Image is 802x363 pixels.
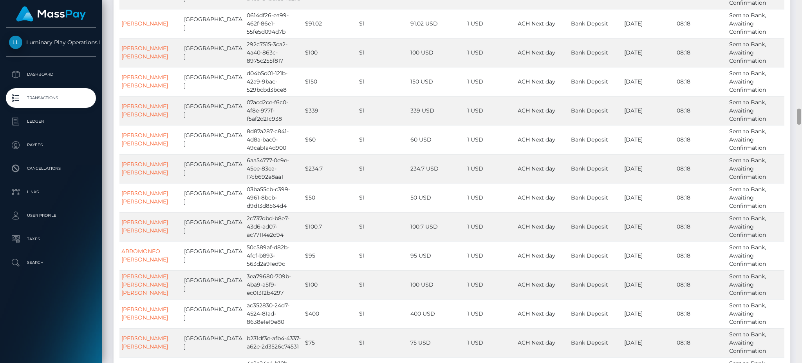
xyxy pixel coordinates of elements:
[675,96,727,125] td: 08:18
[408,299,465,328] td: 400 USD
[727,270,784,299] td: Sent to Bank, Awaiting Confirmation
[727,154,784,183] td: Sent to Bank, Awaiting Confirmation
[465,212,516,241] td: 1 USD
[245,212,303,241] td: 2c737dbd-b8e7-43d6-ad07-ac77114e2d94
[465,270,516,299] td: 1 USD
[465,38,516,67] td: 1 USD
[408,212,465,241] td: 100.7 USD
[569,125,622,154] td: Bank Deposit
[675,328,727,357] td: 08:18
[518,310,555,317] span: ACH Next day
[569,154,622,183] td: Bank Deposit
[675,241,727,270] td: 08:18
[727,328,784,357] td: Sent to Bank, Awaiting Confirmation
[6,65,96,84] a: Dashboard
[245,241,303,270] td: 50c589af-d82b-4fcf-b893-563d2a91ed9c
[357,328,408,357] td: $1
[357,212,408,241] td: $1
[6,135,96,155] a: Payees
[408,183,465,212] td: 50 USD
[9,163,93,174] p: Cancellations
[408,125,465,154] td: 60 USD
[357,96,408,125] td: $1
[357,241,408,270] td: $1
[622,270,675,299] td: [DATE]
[121,219,168,234] a: [PERSON_NAME] [PERSON_NAME]
[727,241,784,270] td: Sent to Bank, Awaiting Confirmation
[518,194,555,201] span: ACH Next day
[622,154,675,183] td: [DATE]
[518,20,555,27] span: ACH Next day
[303,212,357,241] td: $100.7
[518,339,555,346] span: ACH Next day
[182,154,245,183] td: [GEOGRAPHIC_DATA]
[622,96,675,125] td: [DATE]
[245,38,303,67] td: 292c7515-3ca2-4a40-863c-8975c255f817
[9,69,93,80] p: Dashboard
[622,299,675,328] td: [DATE]
[121,20,168,27] a: [PERSON_NAME]
[6,88,96,108] a: Transactions
[518,78,555,85] span: ACH Next day
[569,270,622,299] td: Bank Deposit
[622,125,675,154] td: [DATE]
[622,38,675,67] td: [DATE]
[569,299,622,328] td: Bank Deposit
[9,36,22,49] img: Luminary Play Operations Limited
[182,299,245,328] td: [GEOGRAPHIC_DATA]
[357,9,408,38] td: $1
[518,107,555,114] span: ACH Next day
[675,154,727,183] td: 08:18
[569,183,622,212] td: Bank Deposit
[408,67,465,96] td: 150 USD
[675,270,727,299] td: 08:18
[9,233,93,245] p: Taxes
[303,67,357,96] td: $150
[6,112,96,131] a: Ledger
[245,9,303,38] td: 0614df26-ea99-462f-86e1-55fe5d094d7b
[121,190,168,205] a: [PERSON_NAME] [PERSON_NAME]
[303,183,357,212] td: $50
[727,38,784,67] td: Sent to Bank, Awaiting Confirmation
[569,241,622,270] td: Bank Deposit
[622,9,675,38] td: [DATE]
[465,125,516,154] td: 1 USD
[465,9,516,38] td: 1 USD
[303,96,357,125] td: $339
[9,186,93,198] p: Links
[727,9,784,38] td: Sent to Bank, Awaiting Confirmation
[465,241,516,270] td: 1 USD
[9,210,93,221] p: User Profile
[9,257,93,269] p: Search
[182,96,245,125] td: [GEOGRAPHIC_DATA]
[727,212,784,241] td: Sent to Bank, Awaiting Confirmation
[465,183,516,212] td: 1 USD
[303,328,357,357] td: $75
[727,183,784,212] td: Sent to Bank, Awaiting Confirmation
[357,183,408,212] td: $1
[182,183,245,212] td: [GEOGRAPHIC_DATA]
[245,328,303,357] td: b231df3e-afb4-4337-a62e-2d3526c74531
[622,67,675,96] td: [DATE]
[121,103,168,118] a: [PERSON_NAME] [PERSON_NAME]
[675,299,727,328] td: 08:18
[9,139,93,151] p: Payees
[675,38,727,67] td: 08:18
[303,154,357,183] td: $234.7
[465,96,516,125] td: 1 USD
[6,229,96,249] a: Taxes
[518,136,555,143] span: ACH Next day
[622,241,675,270] td: [DATE]
[569,67,622,96] td: Bank Deposit
[182,212,245,241] td: [GEOGRAPHIC_DATA]
[408,9,465,38] td: 91.02 USD
[675,9,727,38] td: 08:18
[303,241,357,270] td: $95
[518,49,555,56] span: ACH Next day
[303,125,357,154] td: $60
[245,183,303,212] td: 03ba55cb-c399-4961-8bcb-d9d13d8564d4
[121,273,168,296] a: [PERSON_NAME] [PERSON_NAME] [PERSON_NAME]
[569,328,622,357] td: Bank Deposit
[121,45,168,60] a: [PERSON_NAME] [PERSON_NAME]
[675,183,727,212] td: 08:18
